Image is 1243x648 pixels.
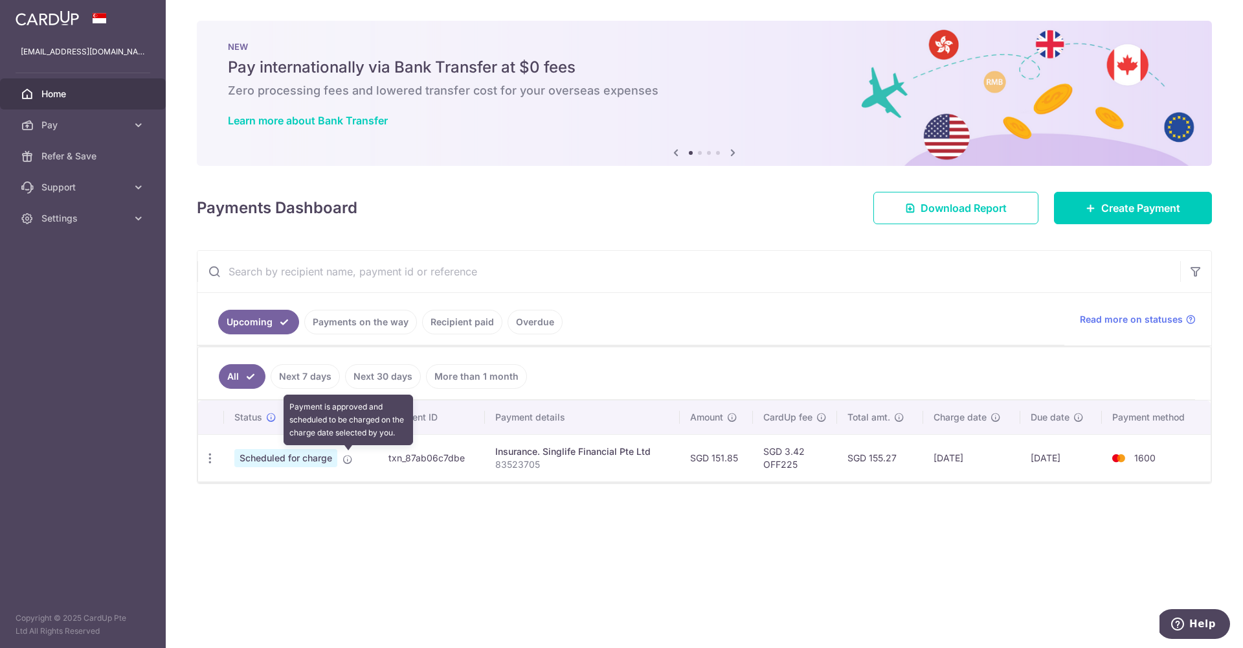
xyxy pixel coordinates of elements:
[495,445,669,458] div: Insurance. Singlife Financial Pte Ltd
[41,150,127,163] span: Refer & Save
[271,364,340,389] a: Next 7 days
[197,21,1212,166] img: Bank transfer banner
[1020,434,1102,481] td: [DATE]
[219,364,265,389] a: All
[422,310,502,334] a: Recipient paid
[41,212,127,225] span: Settings
[508,310,563,334] a: Overdue
[1134,452,1156,463] span: 1600
[218,310,299,334] a: Upcoming
[1054,192,1212,224] a: Create Payment
[378,400,486,434] th: Payment ID
[1080,313,1196,326] a: Read more on statuses
[847,411,890,424] span: Total amt.
[234,411,262,424] span: Status
[284,395,413,445] div: Payment is approved and scheduled to be charged on the charge date selected by you.
[228,83,1181,98] h6: Zero processing fees and lowered transfer cost for your overseas expenses
[228,41,1181,52] p: NEW
[873,192,1038,224] a: Download Report
[426,364,527,389] a: More than 1 month
[41,181,127,194] span: Support
[495,458,669,471] p: 83523705
[485,400,680,434] th: Payment details
[1106,450,1132,466] img: Bank Card
[304,310,417,334] a: Payments on the way
[1031,411,1069,424] span: Due date
[934,411,987,424] span: Charge date
[1159,609,1230,642] iframe: Opens a widget where you can find more information
[41,87,127,100] span: Home
[234,449,337,467] span: Scheduled for charge
[753,434,837,481] td: SGD 3.42 OFF225
[16,10,79,26] img: CardUp
[837,434,923,481] td: SGD 155.27
[197,251,1180,292] input: Search by recipient name, payment id or reference
[680,434,753,481] td: SGD 151.85
[21,45,145,58] p: [EMAIL_ADDRESS][DOMAIN_NAME]
[345,364,421,389] a: Next 30 days
[923,434,1020,481] td: [DATE]
[1101,200,1180,216] span: Create Payment
[763,411,812,424] span: CardUp fee
[197,196,357,220] h4: Payments Dashboard
[1102,400,1211,434] th: Payment method
[1080,313,1183,326] span: Read more on statuses
[41,119,127,132] span: Pay
[378,434,486,481] td: txn_87ab06c7dbe
[228,57,1181,78] h5: Pay internationally via Bank Transfer at $0 fees
[921,200,1007,216] span: Download Report
[228,114,388,127] a: Learn more about Bank Transfer
[690,411,723,424] span: Amount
